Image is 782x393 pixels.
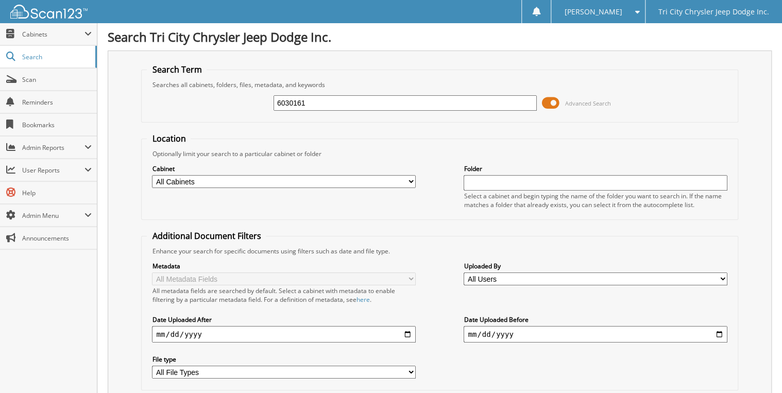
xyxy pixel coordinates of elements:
div: Select a cabinet and begin typing the name of the folder you want to search in. If the name match... [464,192,727,209]
span: Bookmarks [22,121,92,129]
label: Date Uploaded Before [464,315,727,324]
label: Cabinet [152,164,415,173]
span: Cabinets [22,30,84,39]
div: Optionally limit your search to a particular cabinet or folder [147,149,732,158]
iframe: Chat Widget [730,344,782,393]
legend: Search Term [147,64,207,75]
legend: Additional Document Filters [147,230,266,242]
label: Uploaded By [464,262,727,270]
span: User Reports [22,166,84,175]
span: Announcements [22,234,92,243]
span: Advanced Search [565,99,611,107]
label: Metadata [152,262,415,270]
span: [PERSON_NAME] [564,9,622,15]
label: Folder [464,164,727,173]
h1: Search Tri City Chrysler Jeep Dodge Inc. [108,28,772,45]
div: All metadata fields are searched by default. Select a cabinet with metadata to enable filtering b... [152,286,415,304]
span: Help [22,189,92,197]
legend: Location [147,133,191,144]
span: Scan [22,75,92,84]
input: start [152,326,415,343]
span: Admin Menu [22,211,84,220]
span: Reminders [22,98,92,107]
label: Date Uploaded After [152,315,415,324]
a: here [356,295,369,304]
label: File type [152,355,415,364]
span: Search [22,53,90,61]
span: Tri City Chrysler Jeep Dodge Inc. [658,9,769,15]
div: Enhance your search for specific documents using filters such as date and file type. [147,247,732,255]
img: scan123-logo-white.svg [10,5,88,19]
div: Searches all cabinets, folders, files, metadata, and keywords [147,80,732,89]
span: Admin Reports [22,143,84,152]
input: end [464,326,727,343]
